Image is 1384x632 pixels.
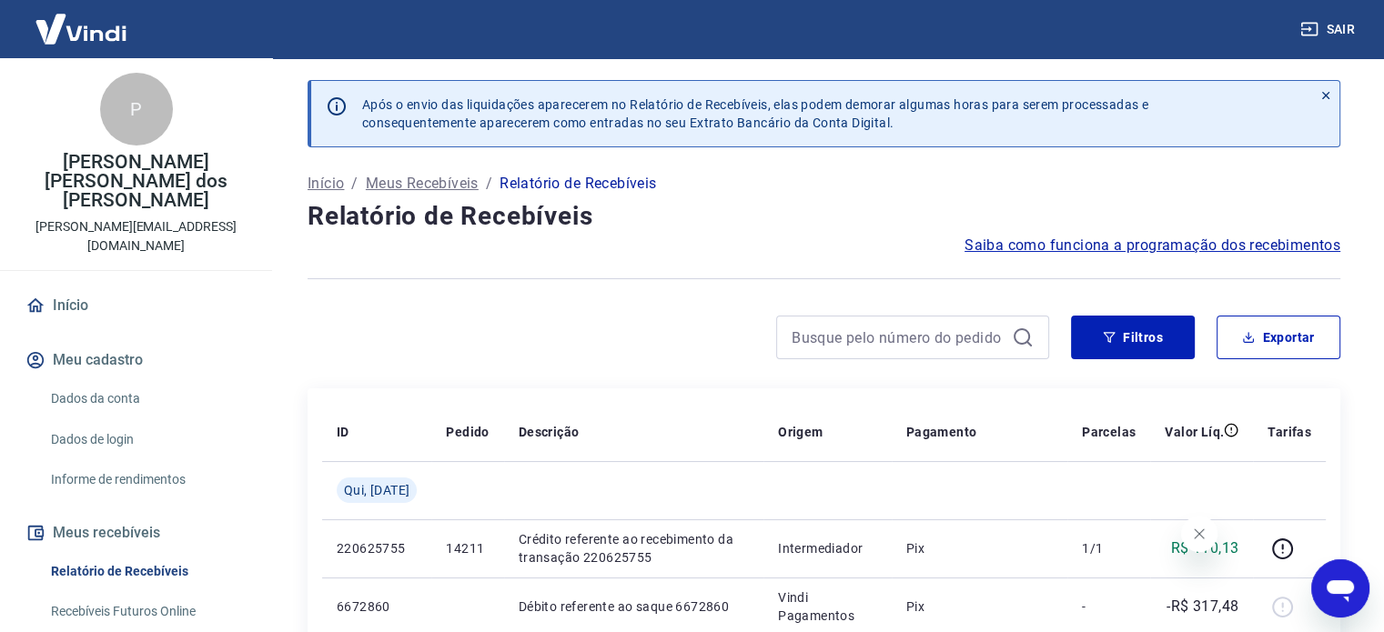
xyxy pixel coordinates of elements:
p: ID [337,423,349,441]
button: Meu cadastro [22,340,250,380]
a: Início [22,286,250,326]
div: P [100,73,173,145]
p: / [351,173,358,195]
a: Saiba como funciona a programação dos recebimentos [965,235,1340,256]
p: Descrição [519,423,580,441]
button: Filtros [1071,316,1195,359]
iframe: Fechar mensagem [1181,516,1217,552]
p: Pagamento [906,423,977,441]
p: 1/1 [1082,539,1136,557]
p: Origem [778,423,823,441]
p: Após o envio das liquidações aparecerem no Relatório de Recebíveis, elas podem demorar algumas ho... [362,95,1148,132]
p: - [1082,597,1136,616]
a: Relatório de Recebíveis [44,553,250,590]
p: 14211 [446,539,489,557]
a: Recebíveis Futuros Online [44,593,250,630]
p: Relatório de Recebíveis [500,173,656,195]
p: 220625755 [337,539,417,557]
button: Sair [1297,13,1362,46]
img: Vindi [22,1,140,56]
p: Pedido [446,423,489,441]
p: [PERSON_NAME] [PERSON_NAME] dos [PERSON_NAME] [15,153,258,210]
p: [PERSON_NAME][EMAIL_ADDRESS][DOMAIN_NAME] [15,217,258,256]
input: Busque pelo número do pedido [792,324,1005,351]
a: Dados da conta [44,380,250,417]
p: Débito referente ao saque 6672860 [519,597,749,616]
p: Vindi Pagamentos [778,588,877,625]
a: Meus Recebíveis [366,173,479,195]
span: Olá! Precisa de ajuda? [11,13,153,27]
p: Tarifas [1268,423,1311,441]
button: Meus recebíveis [22,513,250,553]
iframe: Botão para abrir a janela de mensagens [1311,559,1369,617]
a: Dados de login [44,421,250,458]
span: Qui, [DATE] [344,481,409,499]
p: Parcelas [1082,423,1136,441]
p: -R$ 317,48 [1167,596,1238,617]
p: Valor Líq. [1165,423,1224,441]
p: R$ 110,13 [1171,537,1239,559]
p: Crédito referente ao recebimento da transação 220625755 [519,530,749,567]
p: Pix [906,597,1053,616]
a: Início [308,173,344,195]
h4: Relatório de Recebíveis [308,198,1340,235]
p: 6672860 [337,597,417,616]
p: / [486,173,492,195]
p: Intermediador [778,539,877,557]
button: Exportar [1217,316,1340,359]
a: Informe de rendimentos [44,461,250,498]
p: Pix [906,539,1053,557]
